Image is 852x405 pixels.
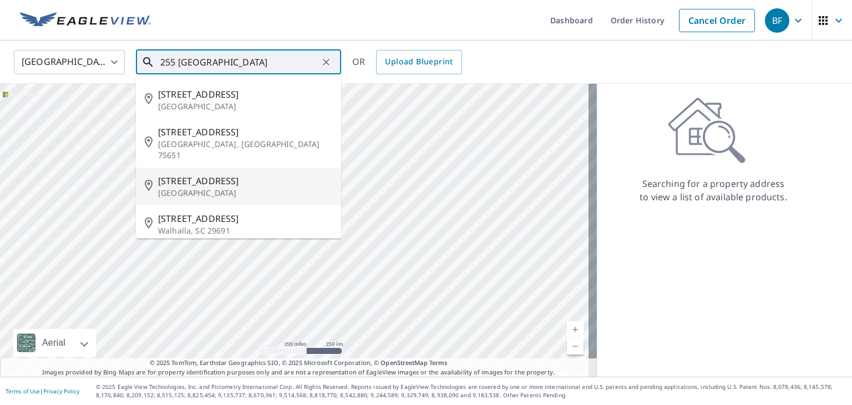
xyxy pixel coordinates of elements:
[158,188,332,199] p: [GEOGRAPHIC_DATA]
[352,50,462,74] div: OR
[567,321,584,338] a: Current Level 5, Zoom In
[376,50,461,74] a: Upload Blueprint
[158,225,332,236] p: Walhalla, SC 29691
[6,388,79,394] p: |
[381,358,427,367] a: OpenStreetMap
[43,387,79,395] a: Privacy Policy
[158,101,332,112] p: [GEOGRAPHIC_DATA]
[14,47,125,78] div: [GEOGRAPHIC_DATA]
[385,55,453,69] span: Upload Blueprint
[639,177,788,204] p: Searching for a property address to view a list of available products.
[158,139,332,161] p: [GEOGRAPHIC_DATA], [GEOGRAPHIC_DATA] 75651
[158,125,332,139] span: [STREET_ADDRESS]
[6,387,40,395] a: Terms of Use
[158,212,332,225] span: [STREET_ADDRESS]
[765,8,789,33] div: BF
[679,9,755,32] a: Cancel Order
[567,338,584,355] a: Current Level 5, Zoom Out
[318,54,334,70] button: Clear
[158,88,332,101] span: [STREET_ADDRESS]
[13,329,96,357] div: Aerial
[429,358,448,367] a: Terms
[39,329,69,357] div: Aerial
[150,358,448,368] span: © 2025 TomTom, Earthstar Geographics SIO, © 2025 Microsoft Corporation, ©
[20,12,151,29] img: EV Logo
[96,383,846,399] p: © 2025 Eagle View Technologies, Inc. and Pictometry International Corp. All Rights Reserved. Repo...
[158,174,332,188] span: [STREET_ADDRESS]
[160,47,318,78] input: Search by address or latitude-longitude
